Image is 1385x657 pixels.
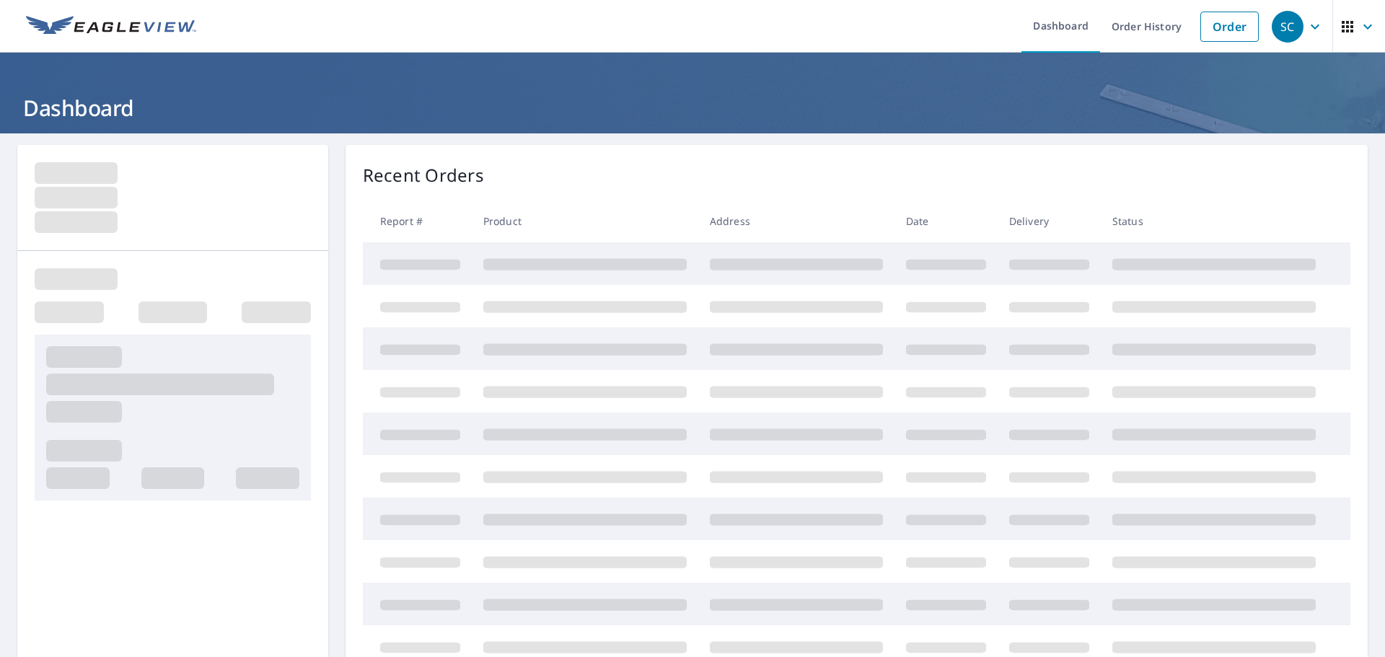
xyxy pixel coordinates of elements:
[26,16,196,38] img: EV Logo
[1101,200,1327,242] th: Status
[472,200,698,242] th: Product
[698,200,894,242] th: Address
[1272,11,1303,43] div: SC
[17,93,1368,123] h1: Dashboard
[363,162,484,188] p: Recent Orders
[894,200,998,242] th: Date
[1200,12,1259,42] a: Order
[363,200,472,242] th: Report #
[998,200,1101,242] th: Delivery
